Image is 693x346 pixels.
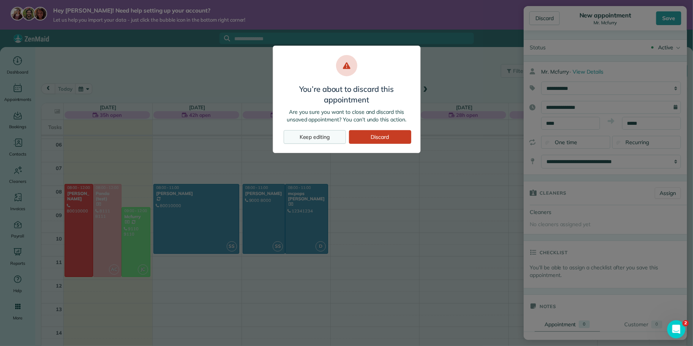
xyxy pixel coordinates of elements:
[282,84,411,105] h3: You’re about to discard this appointment
[683,320,689,326] span: 2
[284,130,346,144] div: Keep editing
[349,130,411,144] div: Discard
[667,320,685,338] iframe: Intercom live chat
[282,108,411,123] p: Are you sure you want to close and discard this unsaved appointment? You can’t undo this action.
